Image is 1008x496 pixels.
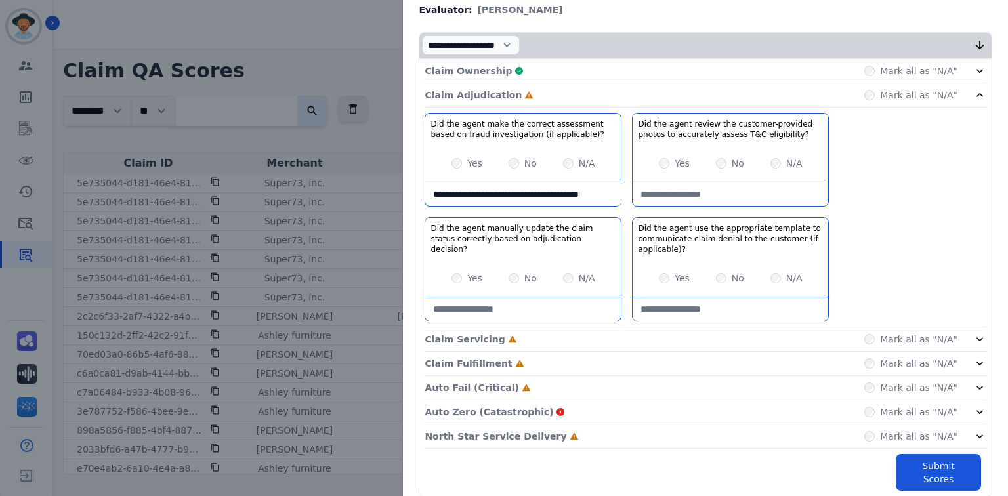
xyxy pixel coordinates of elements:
[675,272,690,285] label: Yes
[425,405,553,419] p: Auto Zero (Catastrophic)
[786,157,803,170] label: N/A
[880,405,957,419] label: Mark all as "N/A"
[430,119,616,140] h3: Did the agent make the correct assessment based on fraud investigation (if applicable)?
[524,272,537,285] label: No
[880,381,957,394] label: Mark all as "N/A"
[880,89,957,102] label: Mark all as "N/A"
[425,357,512,370] p: Claim Fulfillment
[425,381,518,394] p: Auto Fail (Critical)
[675,157,690,170] label: Yes
[638,119,823,140] h3: Did the agent review the customer-provided photos to accurately assess T&C eligibility?
[880,430,957,443] label: Mark all as "N/A"
[786,272,803,285] label: N/A
[880,333,957,346] label: Mark all as "N/A"
[467,157,482,170] label: Yes
[638,223,823,255] h3: Did the agent use the appropriate template to communicate claim denial to the customer (if applic...
[579,157,595,170] label: N/A
[896,454,981,491] button: Submit Scores
[732,157,744,170] label: No
[478,3,563,16] span: [PERSON_NAME]
[880,64,957,77] label: Mark all as "N/A"
[579,272,595,285] label: N/A
[732,272,744,285] label: No
[425,430,566,443] p: North Star Service Delivery
[467,272,482,285] label: Yes
[425,333,505,346] p: Claim Servicing
[425,64,512,77] p: Claim Ownership
[419,3,992,16] div: Evaluator:
[425,89,522,102] p: Claim Adjudication
[524,157,537,170] label: No
[880,357,957,370] label: Mark all as "N/A"
[430,223,616,255] h3: Did the agent manually update the claim status correctly based on adjudication decision?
